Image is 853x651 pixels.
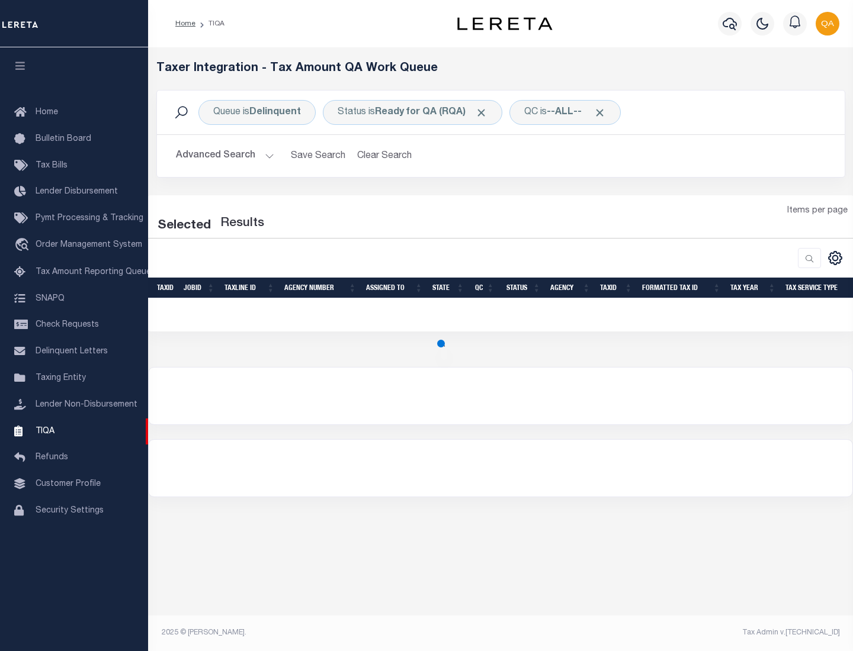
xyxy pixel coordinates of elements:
[457,17,552,30] img: logo-dark.svg
[36,480,101,488] span: Customer Profile
[36,188,118,196] span: Lender Disbursement
[595,278,637,298] th: TaxID
[323,100,502,125] div: Click to Edit
[36,294,65,302] span: SNAPQ
[36,162,68,170] span: Tax Bills
[249,108,301,117] b: Delinquent
[152,278,179,298] th: TaxID
[547,108,582,117] b: --ALL--
[361,278,428,298] th: Assigned To
[36,374,86,382] span: Taxing Entity
[816,12,839,36] img: svg+xml;base64,PHN2ZyB4bWxucz0iaHR0cDovL3d3dy53My5vcmcvMjAwMC9zdmciIHBvaW50ZXItZXZlbnRzPSJub25lIi...
[637,278,726,298] th: Formatted Tax ID
[220,278,280,298] th: TaxLine ID
[153,627,501,638] div: 2025 © [PERSON_NAME].
[36,427,54,435] span: TIQA
[469,278,499,298] th: QC
[280,278,361,298] th: Agency Number
[509,100,621,125] div: Click to Edit
[499,278,546,298] th: Status
[156,62,845,76] h5: Taxer Integration - Tax Amount QA Work Queue
[36,401,137,409] span: Lender Non-Disbursement
[36,108,58,117] span: Home
[158,217,211,236] div: Selected
[175,20,195,27] a: Home
[179,278,220,298] th: JobID
[509,627,840,638] div: Tax Admin v.[TECHNICAL_ID]
[36,453,68,462] span: Refunds
[220,214,264,233] label: Results
[195,18,225,29] li: TIQA
[428,278,469,298] th: State
[36,241,142,249] span: Order Management System
[375,108,488,117] b: Ready for QA (RQA)
[198,100,316,125] div: Click to Edit
[36,135,91,143] span: Bulletin Board
[36,321,99,329] span: Check Requests
[726,278,781,298] th: Tax Year
[594,107,606,119] span: Click to Remove
[36,347,108,356] span: Delinquent Letters
[787,205,848,218] span: Items per page
[14,238,33,253] i: travel_explore
[546,278,595,298] th: Agency
[36,268,151,276] span: Tax Amount Reporting Queue
[36,507,104,515] span: Security Settings
[352,144,417,167] button: Clear Search
[176,144,274,167] button: Advanced Search
[475,107,488,119] span: Click to Remove
[284,144,352,167] button: Save Search
[36,214,143,223] span: Pymt Processing & Tracking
